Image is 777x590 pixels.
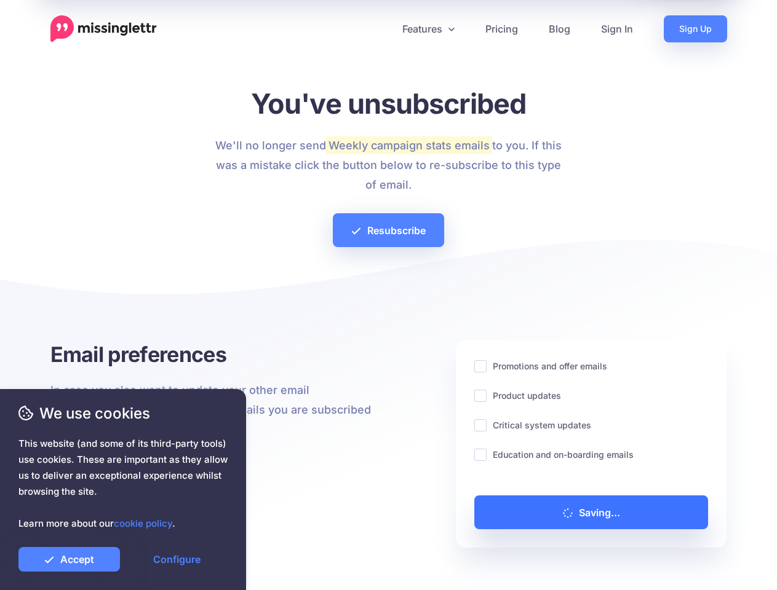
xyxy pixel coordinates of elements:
h1: You've unsubscribed [215,87,562,120]
a: Accept [18,547,120,572]
a: Configure [126,547,228,572]
a: cookie policy [114,517,172,529]
a: Sign Up [664,15,727,42]
p: In case you also want to update your other email preferences, below are the other emails you are ... [50,380,380,439]
label: Product updates [493,388,561,403]
a: Resubscribe [333,213,444,247]
a: Features [387,15,470,42]
label: Education and on-boarding emails [493,447,634,462]
span: This website (and some of its third-party tools) use cookies. These are important as they allow u... [18,436,228,532]
a: Saving... [474,495,709,529]
a: Pricing [470,15,533,42]
label: Promotions and offer emails [493,359,607,373]
h3: Email preferences [50,340,380,368]
span: We use cookies [18,403,228,424]
label: Critical system updates [493,418,591,432]
mark: Weekly campaign stats emails [326,136,492,154]
a: Sign In [586,15,648,42]
p: We'll no longer send to you. If this was a mistake click the button below to re-subscribe to this... [215,136,562,195]
a: Blog [533,15,586,42]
